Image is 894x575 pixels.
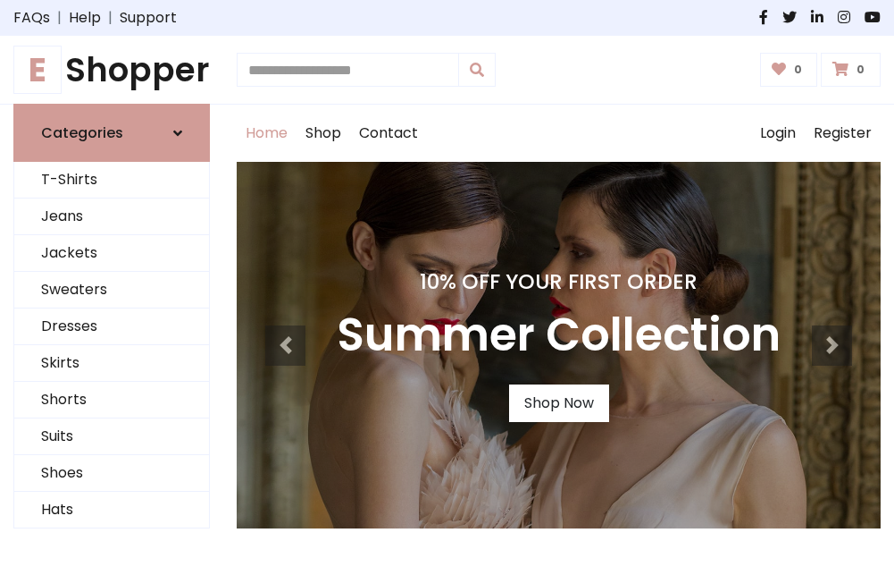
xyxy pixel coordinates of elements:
h3: Summer Collection [337,309,781,363]
a: Contact [350,105,427,162]
a: Register [805,105,881,162]
span: | [50,7,69,29]
a: Skirts [14,345,209,382]
h1: Shopper [13,50,210,89]
a: Sweaters [14,272,209,309]
a: Hats [14,492,209,528]
a: Help [69,7,101,29]
span: 0 [852,62,869,78]
a: EShopper [13,50,210,89]
a: Shop [297,105,350,162]
a: Jackets [14,235,209,272]
a: Suits [14,419,209,455]
a: Shoes [14,455,209,492]
span: E [13,46,62,94]
a: T-Shirts [14,162,209,199]
a: 0 [760,53,818,87]
a: Dresses [14,309,209,345]
a: Support [120,7,177,29]
h6: Categories [41,124,123,141]
a: Categories [13,104,210,162]
a: Home [237,105,297,162]
a: 0 [821,53,881,87]
span: 0 [790,62,806,78]
a: FAQs [13,7,50,29]
span: | [101,7,120,29]
a: Login [751,105,805,162]
a: Jeans [14,199,209,235]
a: Shop Now [509,385,609,422]
a: Shorts [14,382,209,419]
h4: 10% Off Your First Order [337,269,781,294]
